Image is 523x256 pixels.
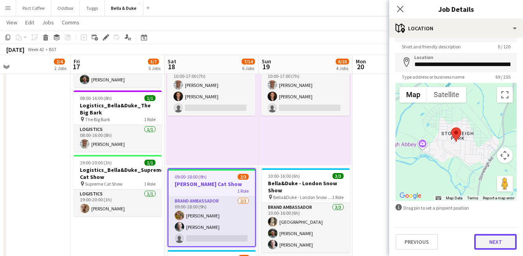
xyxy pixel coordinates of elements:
[166,62,176,71] span: 18
[436,195,441,201] button: Keyboard shortcuts
[26,46,46,52] span: Week 42
[148,59,159,64] span: 5/7
[397,191,423,201] img: Google
[467,196,478,200] a: Terms (opens in new tab)
[262,180,350,194] h3: Bella&Duke - London Snow Show
[168,168,256,247] app-job-card: 09:00-18:00 (9h)2/3[PERSON_NAME] Cat Show1 RoleBrand Ambassador2/309:00-18:00 (9h)[PERSON_NAME][P...
[49,46,57,52] div: BST
[268,173,300,179] span: 10:00-16:00 (6h)
[399,87,427,103] button: Show street map
[395,234,438,250] button: Previous
[261,62,271,71] span: 19
[51,0,80,16] button: Oddbox
[395,204,517,212] div: Drag pin to set a pinpoint position
[395,74,471,80] span: Type address or business name
[80,160,112,166] span: 19:00-20:00 (1h)
[332,194,344,200] span: 1 Role
[168,58,176,65] span: Sat
[6,19,17,26] span: View
[74,58,80,65] span: Fri
[336,59,349,64] span: 6/10
[3,17,20,28] a: View
[74,190,162,216] app-card-role: Logistics1/119:00-20:00 (1h)[PERSON_NAME]
[336,65,349,71] div: 4 Jobs
[25,19,34,26] span: Edit
[16,0,51,16] button: Pact Coffee
[273,194,332,200] span: Bella&Duke - London Snow Show
[238,174,249,180] span: 2/3
[395,44,467,50] span: Short and friendly description
[74,90,162,152] app-job-card: 08:00-16:00 (8h)1/1Logistics_Bella&Duke_The Big Bark The Big Bark1 RoleLogistics1/108:00-16:00 (8...
[54,65,67,71] div: 2 Jobs
[168,180,255,188] h3: [PERSON_NAME] Cat Show
[262,168,350,252] app-job-card: 10:00-16:00 (6h)3/3Bella&Duke - London Snow Show Bella&Duke - London Snow Show1 RoleBrand Ambassa...
[144,95,155,101] span: 1/1
[6,46,24,53] div: [DATE]
[72,62,80,71] span: 17
[427,87,466,103] button: Show satellite imagery
[144,116,155,122] span: 1 Role
[497,87,513,103] button: Toggle fullscreen view
[492,44,517,50] span: 0 / 120
[489,74,517,80] span: 69 / 255
[242,59,255,64] span: 7/14
[474,234,517,250] button: Next
[144,160,155,166] span: 1/1
[389,19,523,38] div: Location
[262,58,271,65] span: Sun
[356,58,366,65] span: Mon
[42,19,54,26] span: Jobs
[262,203,350,252] app-card-role: Brand Ambassador3/310:00-16:00 (6h)[GEOGRAPHIC_DATA][PERSON_NAME][PERSON_NAME]
[39,17,57,28] a: Jobs
[389,4,523,14] h3: Job Details
[105,0,143,16] button: Bella & Duke
[80,95,112,101] span: 08:00-16:00 (8h)
[74,61,162,87] app-card-role: Logistics1/108:00-16:00 (8h)[PERSON_NAME]
[74,125,162,152] app-card-role: Logistics1/108:00-16:00 (8h)[PERSON_NAME]
[497,176,513,192] button: Drag Pegman onto the map to open Street View
[333,173,344,179] span: 3/3
[80,0,105,16] button: Tuggs
[261,47,349,116] app-job-card: 10:00-17:00 (7h)2/3 Bella&Duke - The Big Bark1 RoleBrand Ambassador2/310:00-17:00 (7h)[PERSON_NAM...
[85,181,123,187] span: Supreme Cat Show
[397,191,423,201] a: Open this area in Google Maps (opens a new window)
[74,166,162,180] h3: Logistics_Bella&Duke_Supreme Cat Show
[355,62,366,71] span: 20
[144,181,155,187] span: 1 Role
[261,66,349,116] app-card-role: Brand Ambassador2/310:00-17:00 (7h)[PERSON_NAME][PERSON_NAME]
[148,65,161,71] div: 5 Jobs
[446,195,462,201] button: Map Data
[167,47,255,116] app-job-card: 10:00-17:00 (7h)2/3 Bella&Duke - The Big Bark1 RoleBrand Ambassador2/310:00-17:00 (7h)[PERSON_NAM...
[175,174,207,180] span: 09:00-18:00 (9h)
[74,155,162,216] app-job-card: 19:00-20:00 (1h)1/1Logistics_Bella&Duke_Supreme Cat Show Supreme Cat Show1 RoleLogistics1/119:00-...
[497,147,513,163] button: Map camera controls
[237,188,249,194] span: 1 Role
[22,17,37,28] a: Edit
[242,65,255,71] div: 6 Jobs
[74,102,162,116] h3: Logistics_Bella&Duke_The Big Bark
[62,19,79,26] span: Comms
[483,196,514,200] a: Report a map error
[167,66,255,116] app-card-role: Brand Ambassador2/310:00-17:00 (7h)[PERSON_NAME][PERSON_NAME]
[85,116,110,122] span: The Big Bark
[59,17,83,28] a: Comms
[168,197,255,246] app-card-role: Brand Ambassador2/309:00-18:00 (9h)[PERSON_NAME][PERSON_NAME]
[54,59,65,64] span: 2/4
